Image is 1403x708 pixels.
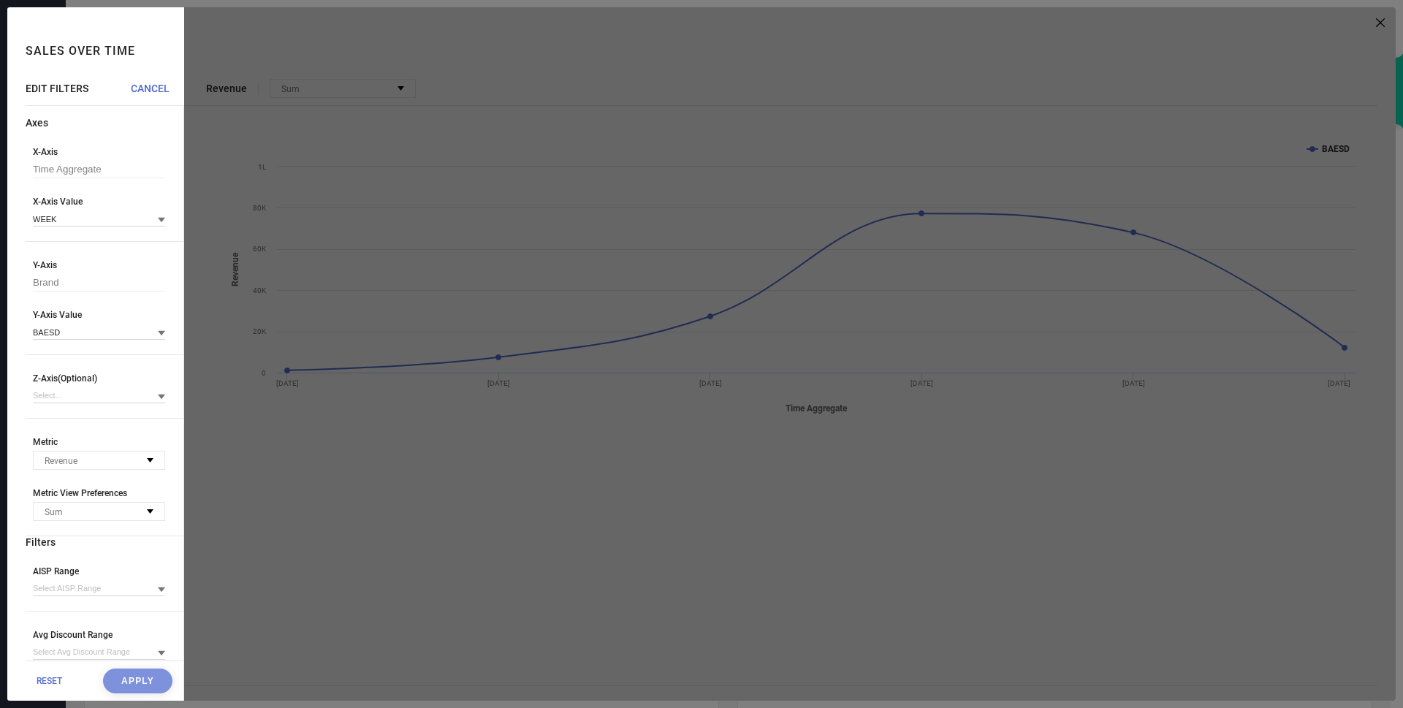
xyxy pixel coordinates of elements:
[33,197,165,207] span: X-Axis Value
[26,83,88,94] span: EDIT FILTERS
[37,676,62,686] span: RESET
[26,117,183,129] div: Axes
[33,147,165,157] span: X-Axis
[26,44,135,58] h1: Sales over time
[33,644,165,660] input: Select Avg Discount Range
[33,388,165,403] input: Select...
[33,566,165,576] span: AISP Range
[33,260,165,270] span: Y-Axis
[45,507,63,517] span: Sum
[33,581,165,596] input: Select AISP Range
[33,437,165,447] span: Metric
[131,83,170,94] span: CANCEL
[33,488,165,498] span: Metric View Preferences
[33,630,165,640] span: Avg Discount Range
[33,373,165,384] span: Z-Axis(Optional)
[45,456,77,466] span: Revenue
[33,310,165,320] span: Y-Axis Value
[26,536,183,548] div: Filters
